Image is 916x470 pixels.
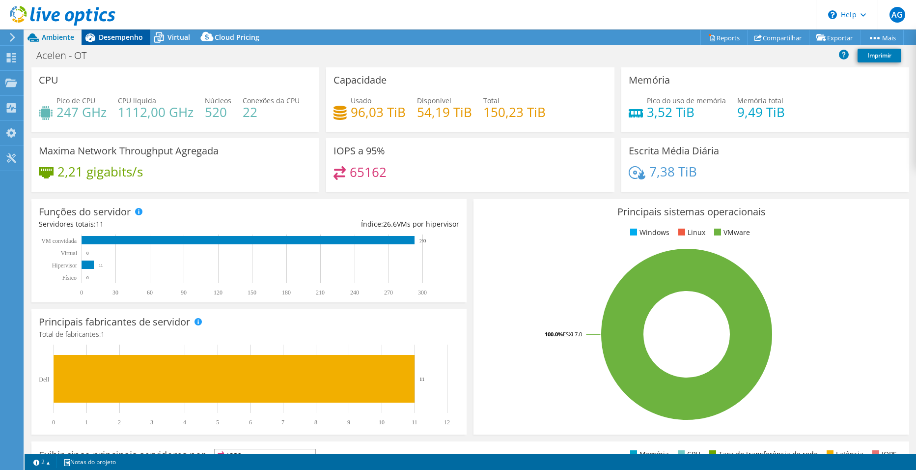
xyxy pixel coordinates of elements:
[243,96,300,105] span: Conexões da CPU
[858,49,901,62] a: Imprimir
[860,30,904,45] a: Mais
[333,75,387,86] h3: Capacidade
[347,419,350,426] text: 9
[85,419,88,426] text: 1
[215,32,259,42] span: Cloud Pricing
[52,262,77,269] text: Hipervisor
[62,274,77,281] tspan: Físico
[809,30,860,45] a: Exportar
[282,289,291,296] text: 180
[629,146,719,156] h3: Escrita Média Diária
[39,146,219,156] h3: Maxima Network Throughput Agregada
[27,456,57,468] a: 2
[417,96,451,105] span: Disponível
[333,146,385,156] h3: IOPS a 95%
[39,75,58,86] h3: CPU
[350,289,359,296] text: 240
[316,289,325,296] text: 210
[118,96,156,105] span: CPU líquida
[384,289,393,296] text: 270
[52,419,55,426] text: 0
[86,251,89,256] text: 0
[101,329,105,339] span: 1
[545,330,563,338] tspan: 100.0%
[870,449,897,460] li: IOPS
[118,107,194,117] h4: 1112,00 GHz
[39,329,459,340] h4: Total de fabricantes:
[350,167,387,177] h4: 65162
[216,419,219,426] text: 5
[483,96,500,105] span: Total
[205,107,231,117] h4: 520
[56,96,95,105] span: Pico de CPU
[412,419,417,426] text: 11
[712,227,750,238] li: VMware
[39,219,249,230] div: Servidores totais:
[42,32,74,42] span: Ambiente
[628,449,669,460] li: Memória
[249,219,459,230] div: Índice: VMs por hipervisor
[150,419,153,426] text: 3
[483,107,546,117] h4: 150,23 TiB
[444,419,450,426] text: 12
[61,250,78,257] text: Virtual
[167,32,190,42] span: Virtual
[243,107,300,117] h4: 22
[383,219,397,229] span: 26.6
[418,289,427,296] text: 300
[56,456,123,468] a: Notas do projeto
[39,317,190,327] h3: Principais fabricantes de servidor
[675,449,700,460] li: CPU
[481,206,901,217] h3: Principais sistemas operacionais
[205,96,231,105] span: Núcleos
[57,166,143,177] h4: 2,21 gigabits/s
[417,107,472,117] h4: 54,19 TiB
[86,275,89,280] text: 0
[39,206,131,217] h3: Funções do servidor
[649,166,697,177] h4: 7,38 TiB
[628,227,669,238] li: Windows
[314,419,317,426] text: 8
[700,30,748,45] a: Reports
[248,289,256,296] text: 150
[80,289,83,296] text: 0
[629,75,670,86] h3: Memória
[183,419,186,426] text: 4
[707,449,818,460] li: Taxa de transferência de rede
[249,419,252,426] text: 6
[419,376,425,382] text: 11
[563,330,582,338] tspan: ESXi 7.0
[737,96,783,105] span: Memória total
[647,107,726,117] h4: 3,52 TiB
[112,289,118,296] text: 30
[118,419,121,426] text: 2
[737,107,785,117] h4: 9,49 TiB
[824,449,863,460] li: Latência
[41,237,77,244] text: VM convidada
[281,419,284,426] text: 7
[351,96,371,105] span: Usado
[215,449,315,461] span: IOPS
[181,289,187,296] text: 90
[379,419,385,426] text: 10
[32,50,102,61] h1: Acelen - OT
[889,7,905,23] span: AG
[56,107,107,117] h4: 247 GHz
[99,32,143,42] span: Desempenho
[99,263,103,268] text: 11
[647,96,726,105] span: Pico do uso de memória
[676,227,705,238] li: Linux
[96,219,104,229] span: 11
[147,289,153,296] text: 60
[39,376,49,383] text: Dell
[351,107,406,117] h4: 96,03 TiB
[419,238,426,243] text: 293
[214,289,222,296] text: 120
[747,30,809,45] a: Compartilhar
[828,10,837,19] svg: \n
